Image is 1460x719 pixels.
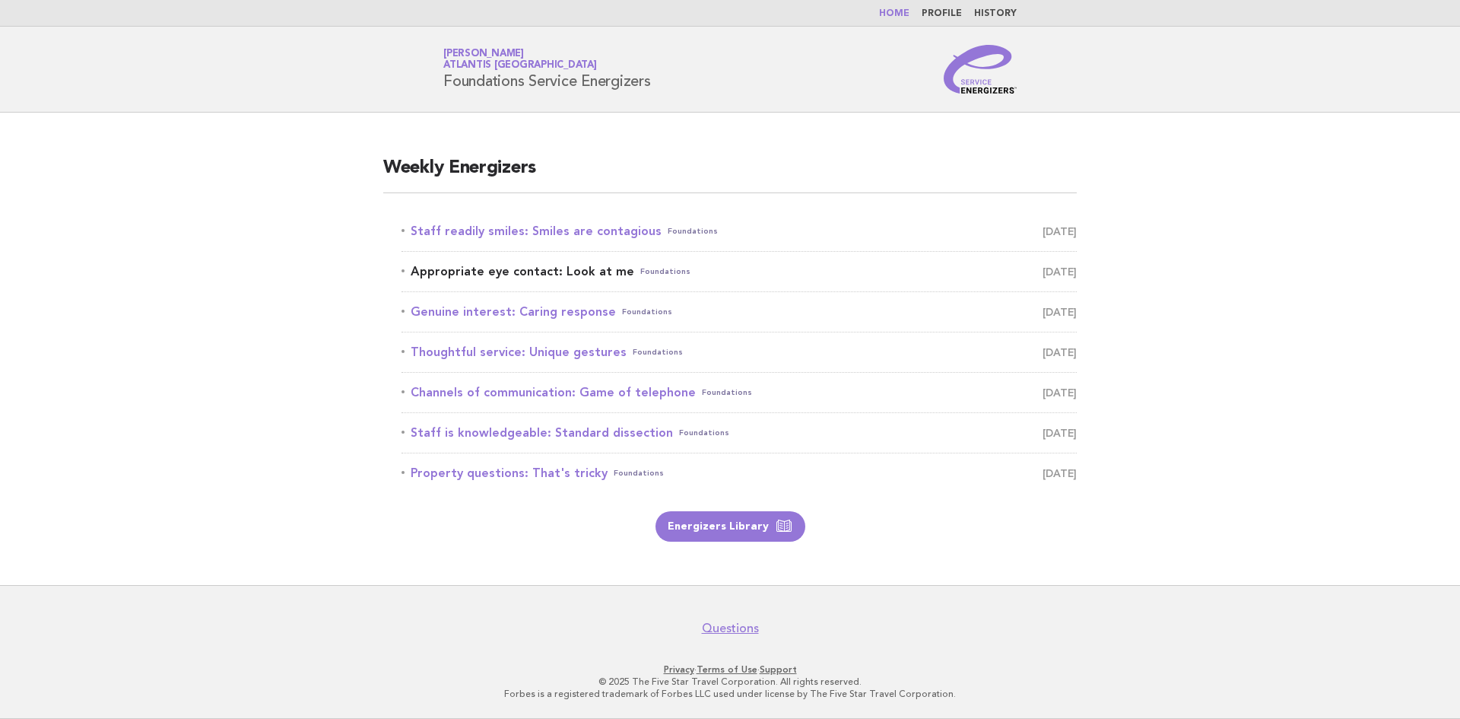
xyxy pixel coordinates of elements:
[1043,261,1077,282] span: [DATE]
[664,664,694,675] a: Privacy
[760,664,797,675] a: Support
[401,463,1077,484] a: Property questions: That's trickyFoundations [DATE]
[697,664,757,675] a: Terms of Use
[702,621,759,636] a: Questions
[1043,463,1077,484] span: [DATE]
[655,511,805,542] a: Energizers Library
[1043,382,1077,403] span: [DATE]
[383,156,1077,193] h2: Weekly Energizers
[944,45,1017,94] img: Service Energizers
[668,221,718,242] span: Foundations
[443,49,651,89] h1: Foundations Service Energizers
[443,61,597,71] span: Atlantis [GEOGRAPHIC_DATA]
[1043,422,1077,444] span: [DATE]
[265,688,1195,700] p: Forbes is a registered trademark of Forbes LLC used under license by The Five Star Travel Corpora...
[401,221,1077,242] a: Staff readily smiles: Smiles are contagiousFoundations [DATE]
[1043,221,1077,242] span: [DATE]
[633,342,683,363] span: Foundations
[622,301,672,323] span: Foundations
[401,422,1077,444] a: Staff is knowledgeable: Standard dissectionFoundations [DATE]
[265,676,1195,688] p: © 2025 The Five Star Travel Corporation. All rights reserved.
[879,9,909,18] a: Home
[401,382,1077,403] a: Channels of communication: Game of telephoneFoundations [DATE]
[614,463,664,484] span: Foundations
[443,49,597,70] a: [PERSON_NAME]Atlantis [GEOGRAPHIC_DATA]
[640,261,690,282] span: Foundations
[974,9,1017,18] a: History
[1043,342,1077,363] span: [DATE]
[1043,301,1077,323] span: [DATE]
[401,301,1077,323] a: Genuine interest: Caring responseFoundations [DATE]
[401,261,1077,282] a: Appropriate eye contact: Look at meFoundations [DATE]
[679,422,729,444] span: Foundations
[922,9,962,18] a: Profile
[702,382,752,403] span: Foundations
[265,663,1195,676] p: · ·
[401,342,1077,363] a: Thoughtful service: Unique gesturesFoundations [DATE]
